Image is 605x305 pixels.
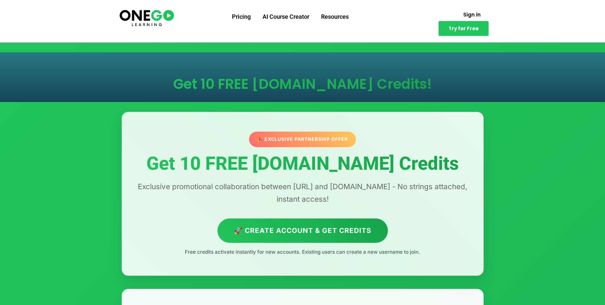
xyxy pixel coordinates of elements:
[135,154,470,174] h1: Get 10 FREE [DOMAIN_NAME] Credits
[439,21,489,36] a: Try for Free
[135,180,470,205] p: Exclusive promotional collaboration between [URL] and [DOMAIN_NAME] - No strings attached, instan...
[217,218,388,242] a: 🚀 Create Account & Get Credits
[135,248,470,256] p: Free credits activate instantly for new accounts. Existing users can create a new username to join.
[257,8,315,25] a: AI Course Creator
[463,12,481,17] span: Sign in
[455,8,489,21] a: Sign in
[249,132,356,147] div: 🎉 Exclusive Partnership Offer
[448,26,479,31] span: Try for Free
[128,77,477,91] h1: Get 10 FREE [DOMAIN_NAME] Credits!
[226,8,257,25] a: Pricing
[315,8,355,25] a: Resources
